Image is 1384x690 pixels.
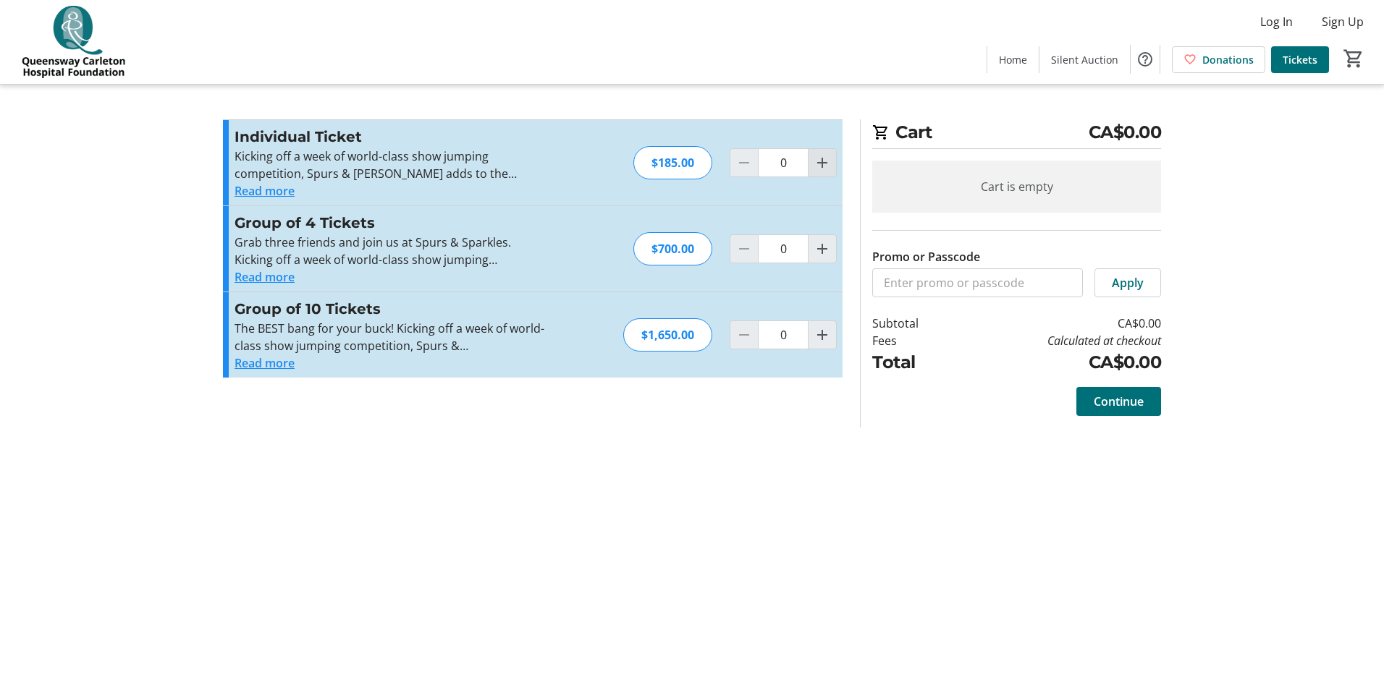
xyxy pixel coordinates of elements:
a: Tickets [1271,46,1329,73]
span: Sign Up [1322,13,1364,30]
td: CA$0.00 [956,315,1161,332]
button: Apply [1094,268,1161,297]
button: Log In [1249,10,1304,33]
img: QCH Foundation's Logo [9,6,138,78]
div: $1,650.00 [623,318,712,352]
button: Increment by one [809,321,836,349]
span: Silent Auction [1051,52,1118,67]
button: Increment by one [809,235,836,263]
h3: Group of 4 Tickets [235,212,551,234]
div: $185.00 [633,146,712,179]
span: Donations [1202,52,1254,67]
span: Home [999,52,1027,67]
h3: Group of 10 Tickets [235,298,551,320]
input: Enter promo or passcode [872,268,1083,297]
input: Individual Ticket Quantity [758,148,809,177]
span: Log In [1260,13,1293,30]
p: Kicking off a week of world-class show jumping competition, Spurs & [PERSON_NAME] adds to the exc... [235,148,551,182]
p: The BEST bang for your buck! Kicking off a week of world-class show jumping competition, Spurs & ... [235,320,551,354]
div: $700.00 [633,232,712,265]
div: Cart is empty [872,161,1161,213]
label: Promo or Passcode [872,248,980,265]
h3: Individual Ticket [235,126,551,148]
input: Group of 10 Tickets Quantity [758,320,809,349]
button: Read more [235,268,295,286]
a: Silent Auction [1039,46,1130,73]
button: Cart [1341,46,1367,72]
td: Fees [872,332,956,349]
td: Subtotal [872,315,956,332]
button: Read more [235,354,295,372]
td: CA$0.00 [956,349,1161,375]
button: Read more [235,182,295,200]
a: Donations [1172,46,1265,73]
span: Continue [1094,393,1144,410]
td: Total [872,349,956,375]
h2: Cart [872,119,1161,149]
button: Sign Up [1310,10,1375,33]
span: Tickets [1283,52,1317,67]
input: Group of 4 Tickets Quantity [758,234,809,263]
button: Continue [1076,387,1161,416]
span: CA$0.00 [1089,119,1162,145]
a: Home [987,46,1039,73]
button: Help [1131,45,1160,74]
span: Apply [1112,274,1144,291]
td: Calculated at checkout [956,332,1161,349]
button: Increment by one [809,149,836,176]
p: Grab three friends and join us at Spurs & Sparkles. Kicking off a week of world-class show jumpin... [235,234,551,268]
